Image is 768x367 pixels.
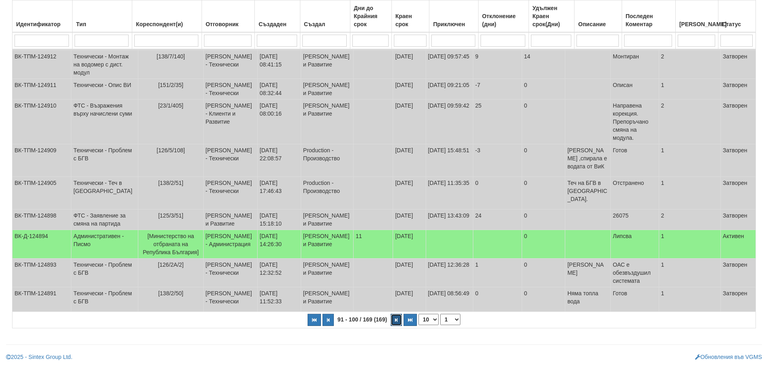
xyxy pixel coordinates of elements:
[574,0,622,33] th: Описание: No sort applied, activate to apply an ascending sort
[356,233,362,239] span: 11
[393,209,426,230] td: [DATE]
[71,287,138,312] td: Технически - Проблем с БГВ
[529,0,574,33] th: Удължен Краен срок(Дни): No sort applied, activate to apply an ascending sort
[143,233,199,255] span: [Министерство на отбраната на Република България]
[613,290,627,297] span: Готов
[12,177,71,209] td: ВК-ТПМ-124905
[158,290,183,297] span: [138/2/50]
[624,10,673,30] div: Последен Коментар
[659,230,720,259] td: 1
[71,144,138,177] td: Технически - Проблем с БГВ
[426,144,473,177] td: [DATE] 15:48:51
[12,79,71,100] td: ВК-ТПМ-124911
[473,259,522,287] td: 1
[659,79,720,100] td: 1
[158,212,183,219] span: [125/3/51]
[481,10,527,30] div: Отклонение (дни)
[622,0,675,33] th: Последен Коментар: No sort applied, activate to apply an ascending sort
[258,259,301,287] td: [DATE] 12:32:52
[158,180,183,186] span: [138/2/51]
[473,209,522,230] td: 24
[659,287,720,312] td: 1
[71,209,138,230] td: ФТС - Заявление за смяна на партида
[257,19,298,30] div: Създаден
[393,177,426,209] td: [DATE]
[720,100,756,144] td: Затворен
[522,259,565,287] td: 0
[12,259,71,287] td: ВК-ТПМ-124893
[440,314,460,325] select: Страница номер
[720,287,756,312] td: Затворен
[301,100,353,144] td: [PERSON_NAME] и Развитие
[567,146,608,170] p: [PERSON_NAME] ,спирала е водата от ВиК
[659,144,720,177] td: 1
[613,53,639,60] span: Монтиран
[391,314,402,326] button: Следваща страница
[393,50,426,79] td: [DATE]
[720,50,756,79] td: Затворен
[522,209,565,230] td: 0
[473,287,522,312] td: 0
[203,50,257,79] td: [PERSON_NAME] - Технически
[426,50,473,79] td: [DATE] 09:57:45
[258,144,301,177] td: [DATE] 22:08:57
[72,0,132,33] th: Тип: No sort applied, activate to apply an ascending sort
[158,82,183,88] span: [151/2/35]
[720,144,756,177] td: Затворен
[720,79,756,100] td: Затворен
[567,289,608,305] p: Няма топла вода
[613,102,648,141] span: Направена корекция. Препоръчано смяна на модула.
[258,79,301,100] td: [DATE] 08:32:44
[393,259,426,287] td: [DATE]
[258,230,301,259] td: [DATE] 14:26:30
[613,82,633,88] span: Описан
[659,209,720,230] td: 2
[720,177,756,209] td: Затворен
[393,100,426,144] td: [DATE]
[393,287,426,312] td: [DATE]
[15,19,70,30] div: Идентификатор
[134,19,200,30] div: Кореспондент(и)
[567,261,608,277] p: [PERSON_NAME]
[567,179,608,203] p: Теч на БГВ в [GEOGRAPHIC_DATA].
[301,287,353,312] td: [PERSON_NAME] и Развитие
[613,233,632,239] span: Липсва
[158,102,183,109] span: [23/1/405]
[426,287,473,312] td: [DATE] 08:56:49
[613,180,644,186] span: Отстранено
[394,10,427,30] div: Краен срок
[613,147,627,153] span: Готов
[6,354,73,360] a: 2025 - Sintex Group Ltd.
[203,177,257,209] td: [PERSON_NAME] - Технически
[391,0,429,33] th: Краен срок: No sort applied, activate to apply an ascending sort
[478,0,529,33] th: Отклонение (дни): No sort applied, activate to apply an ascending sort
[203,100,257,144] td: [PERSON_NAME] - Клиенти и Развитие
[203,79,257,100] td: [PERSON_NAME] - Технически
[12,287,71,312] td: ВК-ТПМ-124891
[720,230,756,259] td: Активен
[71,79,138,100] td: Технически - Опис ВИ
[577,19,619,30] div: Описание
[393,79,426,100] td: [DATE]
[157,53,185,60] span: [138/7/140]
[659,259,720,287] td: 1
[335,316,389,323] span: 91 - 100 / 169 (169)
[300,0,350,33] th: Създал: No sort applied, activate to apply an ascending sort
[429,0,478,33] th: Приключен: No sort applied, activate to apply an ascending sort
[473,50,522,79] td: 9
[12,209,71,230] td: ВК-ТПМ-124898
[473,100,522,144] td: 25
[393,230,426,259] td: [DATE]
[426,79,473,100] td: [DATE] 09:21:05
[132,0,202,33] th: Кореспондент(и): No sort applied, activate to apply an ascending sort
[255,0,300,33] th: Създаден: No sort applied, activate to apply an ascending sort
[473,79,522,100] td: -7
[323,314,334,326] button: Предишна страница
[204,19,252,30] div: Отговорник
[720,259,756,287] td: Затворен
[258,100,301,144] td: [DATE] 08:00:16
[301,209,353,230] td: [PERSON_NAME] и Развитие
[71,50,138,79] td: Технически - Монтаж на водомер с дист. модул
[675,0,718,33] th: Брой Файлове: No sort applied, activate to apply an ascending sort
[531,2,572,30] div: Удължен Краен срок(Дни)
